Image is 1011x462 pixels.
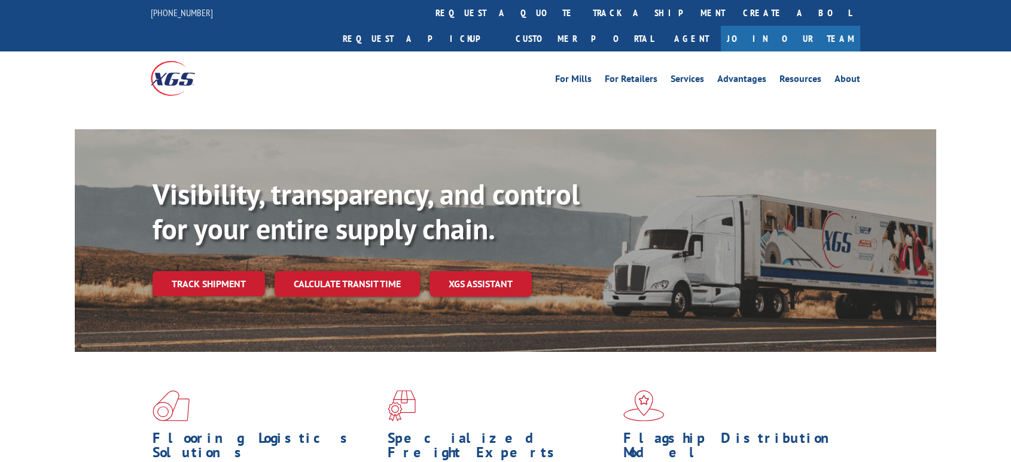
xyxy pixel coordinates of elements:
[430,271,532,297] a: XGS ASSISTANT
[779,74,821,87] a: Resources
[671,74,704,87] a: Services
[507,26,662,51] a: Customer Portal
[275,271,420,297] a: Calculate transit time
[605,74,657,87] a: For Retailers
[717,74,766,87] a: Advantages
[153,175,580,247] b: Visibility, transparency, and control for your entire supply chain.
[623,390,665,421] img: xgs-icon-flagship-distribution-model-red
[334,26,507,51] a: Request a pickup
[555,74,592,87] a: For Mills
[153,271,265,296] a: Track shipment
[835,74,860,87] a: About
[662,26,721,51] a: Agent
[721,26,860,51] a: Join Our Team
[153,390,190,421] img: xgs-icon-total-supply-chain-intelligence-red
[388,390,416,421] img: xgs-icon-focused-on-flooring-red
[151,7,213,19] a: [PHONE_NUMBER]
